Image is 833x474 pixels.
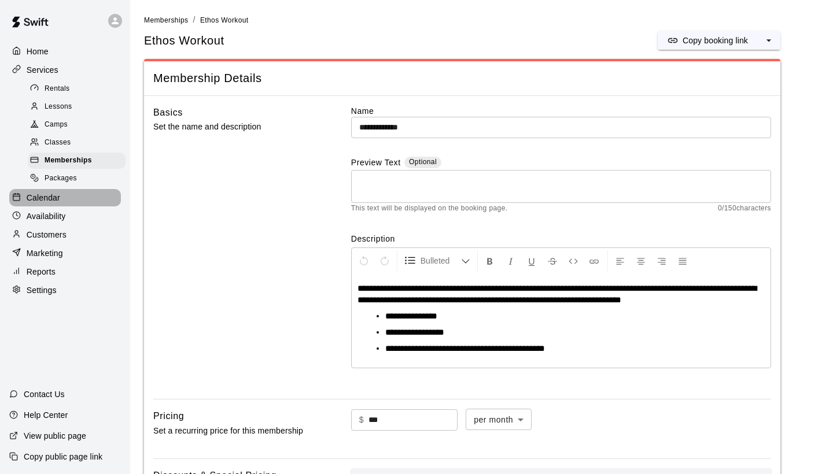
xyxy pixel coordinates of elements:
p: Help Center [24,409,68,421]
p: Customers [27,229,67,240]
span: Classes [45,137,71,149]
div: Memberships [28,153,126,169]
button: Formatting Options [400,250,475,271]
span: Rentals [45,83,70,95]
a: Customers [9,226,121,243]
span: Camps [45,119,68,131]
h6: Basics [153,105,183,120]
span: Membership Details [153,71,771,86]
span: Ethos Workout [144,33,224,49]
p: Copy booking link [683,35,748,46]
span: This text will be displayed on the booking page. [351,203,508,214]
button: Format Strikethrough [543,250,562,271]
span: Optional [409,158,437,166]
p: Set a recurring price for this membership [153,424,314,438]
button: Insert Link [584,250,604,271]
div: Lessons [28,99,126,115]
p: Copy public page link [24,451,102,462]
p: Marketing [27,247,63,259]
span: Ethos Workout [200,16,249,24]
a: Marketing [9,245,121,262]
a: Camps [28,116,130,134]
span: 0 / 150 characters [718,203,771,214]
a: Services [9,61,121,79]
div: Packages [28,171,126,187]
button: select merge strategy [757,31,780,50]
h6: Pricing [153,409,184,424]
span: Lessons [45,101,72,113]
button: Format Underline [522,250,541,271]
p: Home [27,46,49,57]
button: Format Italics [501,250,521,271]
div: Camps [28,117,126,133]
button: Undo [354,250,374,271]
a: Lessons [28,98,130,116]
p: Services [27,64,58,76]
a: Memberships [28,152,130,170]
p: Set the name and description [153,120,314,134]
span: Bulleted List [421,255,461,266]
button: Center Align [631,250,651,271]
button: Left Align [610,250,630,271]
div: split button [658,31,780,50]
a: Memberships [144,15,188,24]
p: Contact Us [24,388,65,400]
p: Reports [27,266,56,277]
button: Insert Code [563,250,583,271]
p: Settings [27,284,57,296]
label: Name [351,105,771,117]
a: Home [9,43,121,60]
a: Packages [28,170,130,188]
a: Calendar [9,189,121,206]
nav: breadcrumb [144,14,819,27]
span: Memberships [45,155,92,166]
button: Right Align [652,250,672,271]
label: Description [351,233,771,245]
span: Memberships [144,16,188,24]
div: Classes [28,135,126,151]
label: Preview Text [351,157,401,170]
button: Redo [375,250,395,271]
a: Availability [9,208,121,225]
a: Classes [28,134,130,152]
div: Rentals [28,81,126,97]
p: Calendar [27,192,60,203]
p: View public page [24,430,86,442]
button: Copy booking link [658,31,757,50]
button: Justify Align [673,250,692,271]
span: Packages [45,173,77,184]
a: Settings [9,282,121,299]
p: $ [359,414,364,426]
button: Format Bold [480,250,500,271]
a: Reports [9,263,121,280]
a: Rentals [28,80,130,98]
div: per month [466,409,532,430]
li: / [193,14,195,26]
p: Availability [27,210,66,222]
